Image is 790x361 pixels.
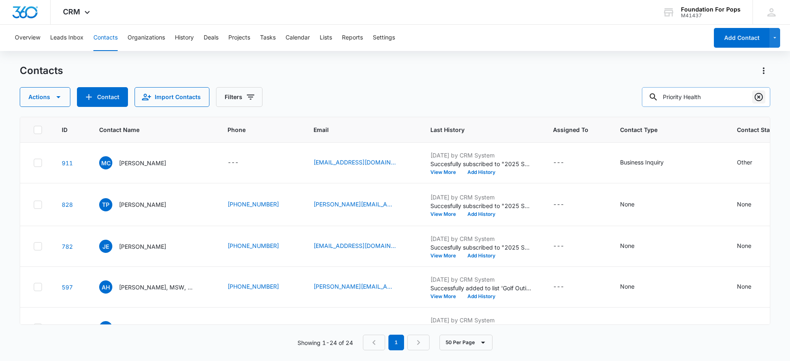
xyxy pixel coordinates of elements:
div: --- [553,158,564,168]
div: account id [681,13,741,19]
button: Actions [20,87,70,107]
a: [PHONE_NUMBER] [228,282,279,291]
div: Assigned To - - Select to Edit Field [553,158,579,168]
div: Assigned To - - Select to Edit Field [553,323,579,333]
div: None [620,323,634,331]
div: Email - jameseiben83@gmail.com - Select to Edit Field [314,241,411,251]
div: None [620,200,634,208]
span: PK [99,321,112,334]
div: Contact Name - Matt Coveney - Select to Edit Field [99,156,181,169]
p: [DATE] by CRM System [430,151,533,160]
div: Phone - (248) 444-3262 - Select to Edit Field [228,323,294,333]
a: [PHONE_NUMBER] [228,200,279,208]
p: Succesfully subscribed to "2025 Swing For Change List". [430,243,533,252]
p: [PERSON_NAME] [119,324,166,332]
div: None [737,241,751,250]
span: JE [99,240,112,253]
em: 1 [388,335,404,350]
button: Clear [752,90,765,104]
p: Succesfully subscribed to "2025 Swing For Change List". [430,201,533,210]
h1: Contacts [20,65,63,77]
button: Leads Inbox [50,25,84,51]
span: Last History [430,125,521,134]
a: Navigate to contact details page for Matt Coveney [62,160,73,167]
p: Succesfully subscribed to "2025 Swing For Change List". [430,160,533,168]
div: None [737,323,751,331]
div: Contact Name - Ann Hill, MSW, LMSW - Select to Edit Field [99,280,208,294]
a: [EMAIL_ADDRESS][DOMAIN_NAME] [314,158,396,167]
span: Contact Type [620,125,705,134]
button: Actions [757,64,770,77]
p: [PERSON_NAME] [119,242,166,251]
div: --- [553,282,564,292]
button: Add History [462,294,501,299]
button: Settings [373,25,395,51]
a: [PHONE_NUMBER] [228,323,279,331]
span: Email [314,125,399,134]
p: Showing 1-24 of 24 [297,338,353,347]
div: Phone - (248) 487-1133 - Select to Edit Field [228,282,294,292]
p: [PERSON_NAME] [119,159,166,167]
div: None [620,241,634,250]
button: View More [430,294,462,299]
span: ID [62,125,67,134]
a: Navigate to contact details page for Peggy Kazmierczuk [62,324,73,331]
button: Add History [462,253,501,258]
p: [DATE] by CRM System [430,275,533,284]
span: Phone [228,125,282,134]
div: Email - deanna.murray@trinity-health.org - Select to Edit Field [314,200,411,210]
div: Contact Status - None - Select to Edit Field [737,282,766,292]
p: [PERSON_NAME], MSW, LMSW [119,283,193,292]
p: Successfully added to list 'Golf Outing- ALL CONTACTS'. [430,284,533,292]
a: Navigate to contact details page for Thomas Peterson [62,201,73,208]
button: 50 Per Page [439,335,493,350]
button: Add History [462,212,501,217]
p: [DATE] by CRM System [430,316,533,324]
div: Assigned To - - Select to Edit Field [553,200,579,210]
span: TP [99,198,112,211]
div: Assigned To - - Select to Edit Field [553,282,579,292]
div: Contact Status - None - Select to Edit Field [737,200,766,210]
div: --- [553,323,564,333]
a: [PERSON_NAME][EMAIL_ADDRESS][PERSON_NAME][DOMAIN_NAME] [314,282,396,291]
div: None [620,282,634,291]
p: [PERSON_NAME] [119,200,166,209]
div: Other [737,158,752,167]
div: Business Inquiry [620,158,664,167]
button: Add Contact [77,87,128,107]
div: --- [553,200,564,210]
a: Navigate to contact details page for James Eiben [62,243,73,250]
div: None [737,282,751,291]
button: Organizations [128,25,165,51]
a: [EMAIL_ADDRESS][DOMAIN_NAME] [314,241,396,250]
div: Phone - (734) 469-4220 - Select to Edit Field [228,200,294,210]
div: Contact Name - Thomas Peterson - Select to Edit Field [99,198,181,211]
a: Navigate to contact details page for Ann Hill, MSW, LMSW [62,284,73,291]
span: Contact Name [99,125,196,134]
div: account name [681,6,741,13]
div: Email - pkazmierczuk@primehealthcare.com - Select to Edit Field [314,323,411,333]
div: Contact Type - Business Inquiry - Select to Edit Field [620,158,678,168]
button: Contacts [93,25,118,51]
span: Assigned To [553,125,588,134]
button: History [175,25,194,51]
div: Contact Type - None - Select to Edit Field [620,282,649,292]
div: Email - anna.hill@trinity-health.org - Select to Edit Field [314,282,411,292]
button: Deals [204,25,218,51]
a: [PHONE_NUMBER] [228,241,279,250]
button: Calendar [286,25,310,51]
div: Contact Name - James Eiben - Select to Edit Field [99,240,181,253]
a: [EMAIL_ADDRESS][DOMAIN_NAME] [314,323,396,331]
button: View More [430,212,462,217]
button: Add Contact [714,28,769,48]
div: Contact Status - None - Select to Edit Field [737,241,766,251]
div: Assigned To - - Select to Edit Field [553,241,579,251]
nav: Pagination [363,335,430,350]
div: Contact Status - None - Select to Edit Field [737,323,766,333]
div: Contact Status - Other - Select to Edit Field [737,158,767,168]
button: View More [430,253,462,258]
p: [DATE] by CRM System [430,193,533,201]
button: Filters [216,87,263,107]
span: CRM [63,7,80,16]
button: Lists [320,25,332,51]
